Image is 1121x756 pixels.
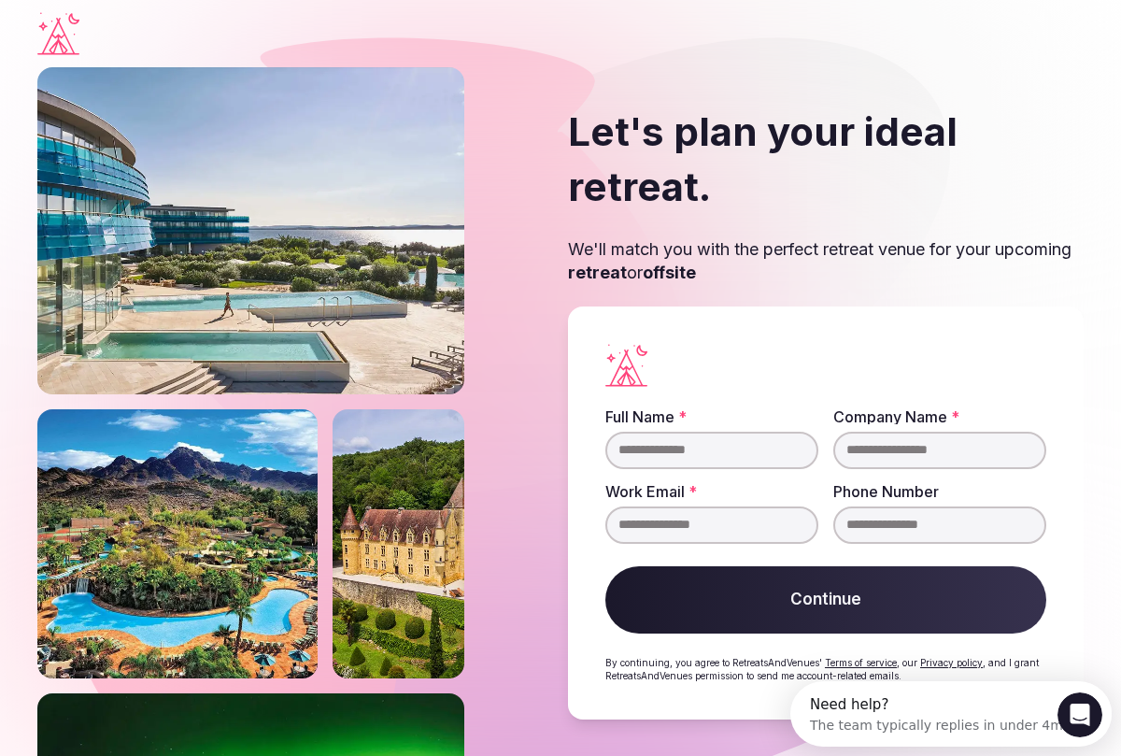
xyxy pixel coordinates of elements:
[605,484,818,499] label: Work Email
[20,16,273,31] div: Need help?
[20,31,273,50] div: The team typically replies in under 4m
[333,409,465,678] img: Castle on a slope
[790,681,1112,747] iframe: Intercom live chat discovery launcher
[920,657,983,668] a: Privacy policy
[37,67,464,394] img: Falkensteiner outdoor resort with pools
[605,409,818,424] label: Full Name
[37,409,318,678] img: Phoenix river ranch resort
[825,657,897,668] a: Terms of service
[643,263,696,282] strong: offsite
[568,237,1084,284] p: We'll match you with the perfect retreat venue for your upcoming or
[605,566,1046,634] button: Continue
[568,263,627,282] strong: retreat
[568,105,1084,215] h2: Let's plan your ideal retreat.
[1057,692,1102,737] iframe: Intercom live chat
[605,656,1046,682] p: By continuing, you agree to RetreatsAndVenues' , our , and I grant RetreatsAndVenues permission t...
[833,409,1046,424] label: Company Name
[37,12,79,55] a: Visit the homepage
[833,484,1046,499] label: Phone Number
[7,7,328,59] div: Open Intercom Messenger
